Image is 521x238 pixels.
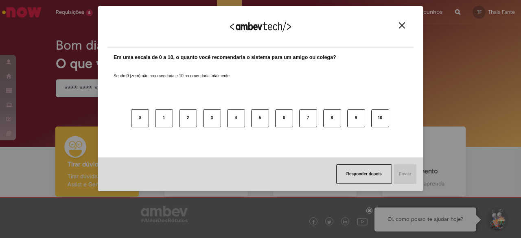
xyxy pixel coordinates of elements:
[155,109,173,127] button: 1
[227,109,245,127] button: 4
[275,109,293,127] button: 6
[114,63,231,79] label: Sendo 0 (zero) não recomendaria e 10 recomendaria totalmente.
[114,54,336,61] label: Em uma escala de 0 a 10, o quanto você recomendaria o sistema para um amigo ou colega?
[396,22,407,29] button: Close
[371,109,389,127] button: 10
[131,109,149,127] button: 0
[251,109,269,127] button: 5
[179,109,197,127] button: 2
[230,22,291,32] img: Logo Ambevtech
[399,22,405,28] img: Close
[299,109,317,127] button: 7
[347,109,365,127] button: 9
[323,109,341,127] button: 8
[336,164,392,184] button: Responder depois
[203,109,221,127] button: 3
